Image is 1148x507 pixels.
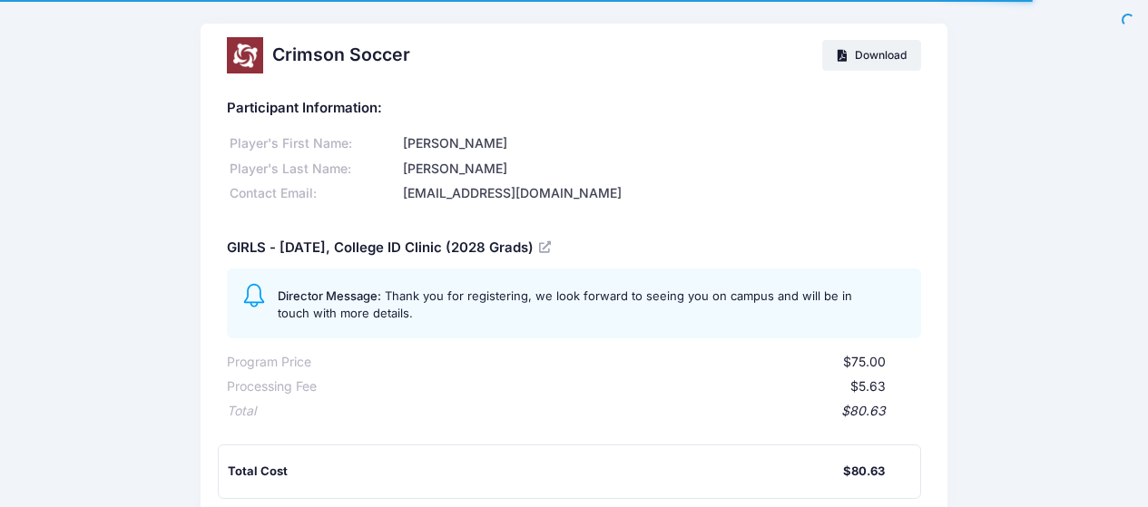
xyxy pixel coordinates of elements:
[278,288,381,303] span: Director Message:
[228,463,843,481] div: Total Cost
[227,240,554,257] h5: GIRLS - [DATE], College ID Clinic (2028 Grads)
[227,134,400,153] div: Player's First Name:
[256,402,886,421] div: $80.63
[227,101,921,117] h5: Participant Information:
[539,239,554,255] a: View Registration Details
[272,44,410,65] h2: Crimson Soccer
[822,40,921,71] a: Download
[400,184,921,203] div: [EMAIL_ADDRESS][DOMAIN_NAME]
[227,184,400,203] div: Contact Email:
[400,134,921,153] div: [PERSON_NAME]
[855,48,907,62] span: Download
[317,377,886,396] div: $5.63
[227,353,311,372] div: Program Price
[400,160,921,179] div: [PERSON_NAME]
[843,463,885,481] div: $80.63
[227,377,317,396] div: Processing Fee
[227,160,400,179] div: Player's Last Name:
[227,402,256,421] div: Total
[843,354,886,369] span: $75.00
[278,288,852,321] span: Thank you for registering, we look forward to seeing you on campus and will be in touch with more...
